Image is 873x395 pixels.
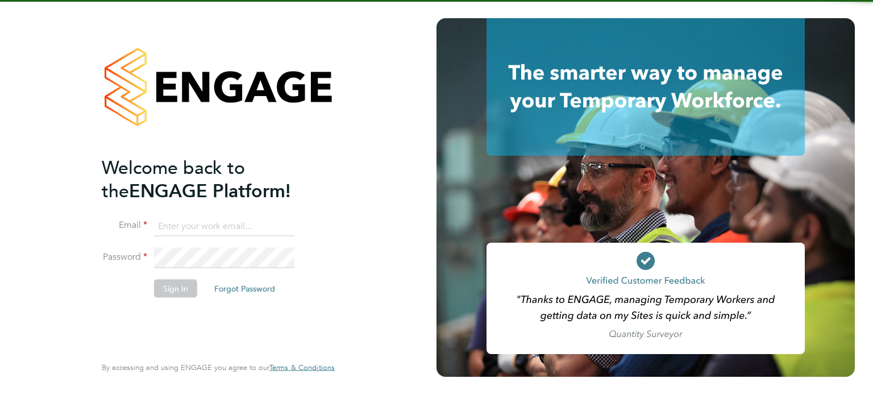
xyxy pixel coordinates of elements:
[102,156,323,202] h2: ENGAGE Platform!
[269,363,335,372] a: Terms & Conditions
[154,280,197,298] button: Sign In
[102,251,147,263] label: Password
[102,363,335,372] span: By accessing and using ENGAGE you agree to our
[205,280,284,298] button: Forgot Password
[154,216,294,236] input: Enter your work email...
[102,219,147,231] label: Email
[102,156,245,202] span: Welcome back to the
